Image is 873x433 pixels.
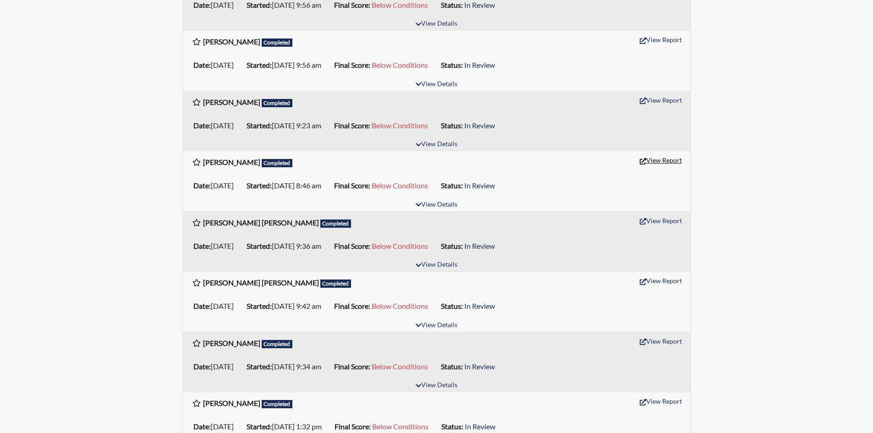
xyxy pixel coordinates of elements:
li: [DATE] 8:46 am [243,178,330,193]
button: View Details [412,379,461,392]
span: Below Conditions [372,60,428,69]
button: View Details [412,199,461,211]
button: View Report [636,214,686,228]
span: In Review [464,60,495,69]
b: Started: [247,362,272,371]
b: Date: [193,422,211,431]
button: View Report [636,274,686,288]
b: Final Score: [334,181,370,190]
b: [PERSON_NAME] [PERSON_NAME] [203,218,319,227]
li: [DATE] 9:56 am [243,58,330,72]
li: [DATE] 9:23 am [243,118,330,133]
span: In Review [464,181,495,190]
b: [PERSON_NAME] [203,98,260,106]
b: Status: [441,0,463,9]
b: Started: [247,241,272,250]
button: View Report [636,394,686,408]
b: Status: [441,121,463,130]
b: Started: [247,181,272,190]
b: Final Score: [335,422,371,431]
b: Date: [193,0,211,9]
span: Below Conditions [372,241,428,250]
button: View Details [412,78,461,91]
b: Final Score: [334,362,370,371]
span: Completed [262,38,293,47]
li: [DATE] [190,359,243,374]
b: Date: [193,121,211,130]
b: Date: [193,301,211,310]
span: In Review [464,121,495,130]
b: Started: [247,0,272,9]
b: Status: [441,181,463,190]
span: Below Conditions [372,301,428,310]
span: Completed [262,340,293,348]
b: [PERSON_NAME] [203,37,260,46]
button: View Details [412,18,461,30]
li: [DATE] [190,299,243,313]
span: Completed [262,159,293,167]
b: [PERSON_NAME] [203,339,260,347]
b: Final Score: [334,121,370,130]
span: Below Conditions [372,121,428,130]
b: Status: [441,241,463,250]
span: Below Conditions [372,362,428,371]
span: In Review [465,422,495,431]
b: Status: [441,60,463,69]
button: View Report [636,93,686,107]
b: Date: [193,181,211,190]
span: Completed [262,400,293,408]
span: Below Conditions [372,0,428,9]
li: [DATE] [190,58,243,72]
b: Date: [193,241,211,250]
li: [DATE] [190,178,243,193]
li: [DATE] [190,118,243,133]
span: In Review [464,0,495,9]
b: Status: [441,362,463,371]
span: In Review [464,362,495,371]
b: [PERSON_NAME] [203,399,260,407]
span: In Review [464,301,495,310]
button: View Report [636,153,686,167]
li: [DATE] 9:42 am [243,299,330,313]
li: [DATE] 9:34 am [243,359,330,374]
b: Date: [193,362,211,371]
b: Final Score: [334,301,370,310]
button: View Report [636,33,686,47]
b: [PERSON_NAME] [203,158,260,166]
span: Completed [320,219,351,228]
span: Completed [262,99,293,107]
button: View Details [412,259,461,271]
b: Final Score: [334,241,370,250]
span: Below Conditions [372,422,428,431]
li: [DATE] 9:36 am [243,239,330,253]
b: Date: [193,60,211,69]
li: [DATE] [190,239,243,253]
b: Started: [247,121,272,130]
b: Started: [247,60,272,69]
b: Status: [441,301,463,310]
b: Started: [247,422,272,431]
b: [PERSON_NAME] [PERSON_NAME] [203,278,319,287]
b: Final Score: [334,60,370,69]
button: View Details [412,319,461,332]
button: View Report [636,334,686,348]
b: Status: [441,422,463,431]
b: Started: [247,301,272,310]
span: Below Conditions [372,181,428,190]
span: In Review [464,241,495,250]
b: Final Score: [334,0,370,9]
span: Completed [320,280,351,288]
button: View Details [412,138,461,151]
